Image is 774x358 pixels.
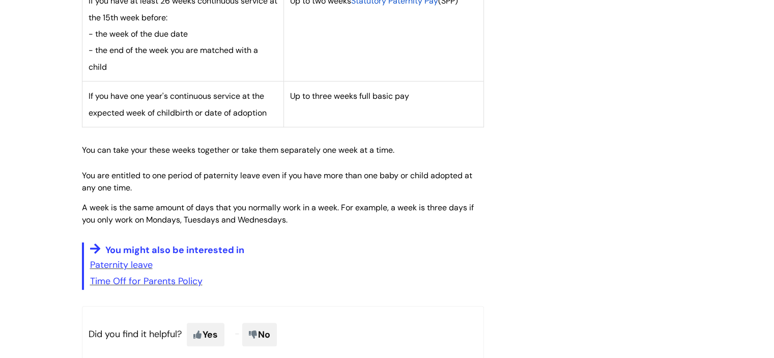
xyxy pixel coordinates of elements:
[242,323,277,346] span: No
[290,91,409,101] span: Up to three weeks full basic pay
[90,275,203,287] a: Time Off for Parents Policy
[105,244,244,256] span: You might also be interested in
[90,259,153,271] a: Paternity leave
[82,145,394,155] span: You can take your these weeks together or take them separately one week at a time.
[187,323,224,346] span: Yes
[82,170,472,194] span: You are entitled to one period of paternity leave even if you have more than one baby or child ad...
[82,202,474,226] span: A week is the same amount of days that you normally work in a week. For example, a week is three ...
[89,45,258,72] span: - the end of the week you are matched with a child
[89,29,188,39] span: - the week of the due date
[89,91,267,118] span: If you have one year's continuous service at the expected week of childbirth or date of adoption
